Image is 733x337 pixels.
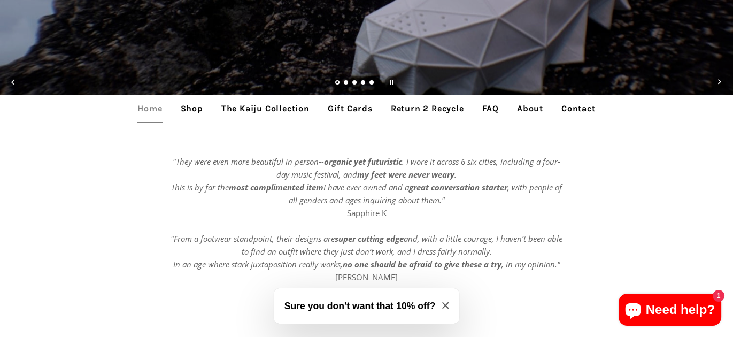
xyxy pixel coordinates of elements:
[129,95,170,122] a: Home
[276,156,560,180] em: . I wore it across 6 six cities, including a four-day music festival, and
[171,233,335,244] em: "From a footwear standpoint, their designs are
[335,81,341,86] a: Slide 1, current
[383,95,472,122] a: Return 2 Recycle
[361,81,366,86] a: Load slide 4
[213,95,318,122] a: The Kaiju Collection
[2,71,25,94] button: Previous slide
[173,233,563,270] em: and, with a little courage, I haven’t been able to find an outfit where they just don’t work, and...
[323,182,409,193] em: I have ever owned and a
[229,182,323,193] strong: most complimented item
[409,182,507,193] strong: great conversation starter
[173,95,211,122] a: Shop
[169,155,565,309] p: Sapphire K [PERSON_NAME]
[357,169,454,180] strong: my feet were never weary
[553,95,604,122] a: Contact
[324,156,402,167] strong: organic yet futuristic
[369,81,375,86] a: Load slide 5
[343,259,501,270] strong: no one should be afraid to give these a try
[335,233,404,244] strong: super cutting edge
[615,294,724,328] inbox-online-store-chat: Shopify online store chat
[501,259,560,270] em: , in my opinion."
[380,71,403,94] button: Pause slideshow
[352,81,358,86] a: Load slide 3
[173,156,324,167] em: "They were even more beautiful in person--
[509,95,551,122] a: About
[320,95,381,122] a: Gift Cards
[344,81,349,86] a: Load slide 2
[474,95,507,122] a: FAQ
[708,71,731,94] button: Next slide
